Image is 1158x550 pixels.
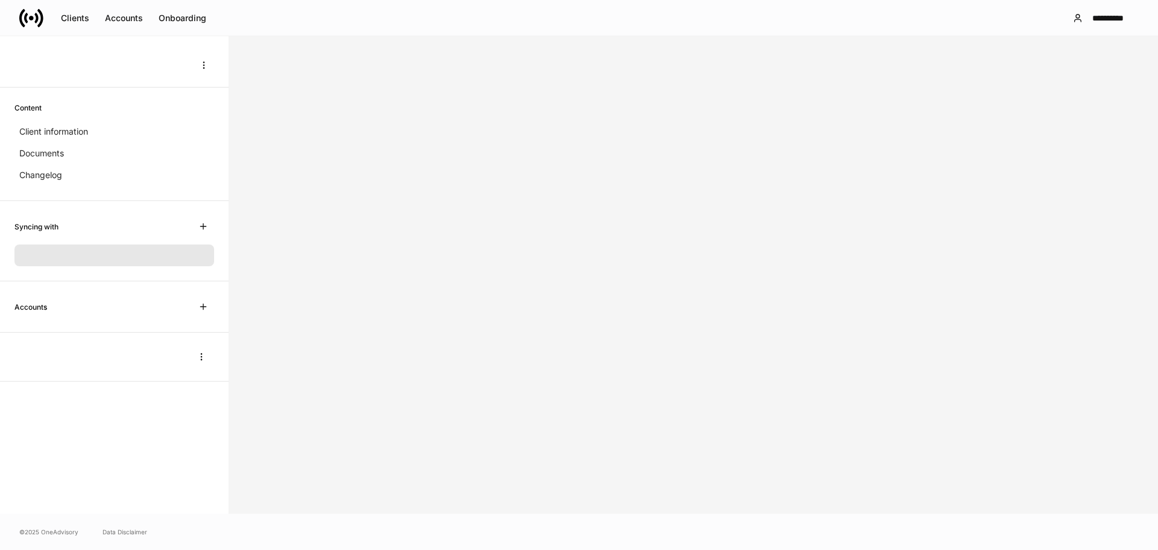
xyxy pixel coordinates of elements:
h6: Accounts [14,301,47,313]
h6: Syncing with [14,221,59,232]
p: Documents [19,147,64,159]
button: Onboarding [151,8,214,28]
div: Accounts [105,14,143,22]
div: Onboarding [159,14,206,22]
button: Accounts [97,8,151,28]
a: Client information [14,121,214,142]
a: Data Disclaimer [103,527,147,537]
h6: Content [14,102,42,114]
p: Changelog [19,169,62,181]
p: Client information [19,126,88,138]
button: Clients [53,8,97,28]
div: Clients [61,14,89,22]
a: Changelog [14,164,214,186]
span: © 2025 OneAdvisory [19,527,78,537]
a: Documents [14,142,214,164]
